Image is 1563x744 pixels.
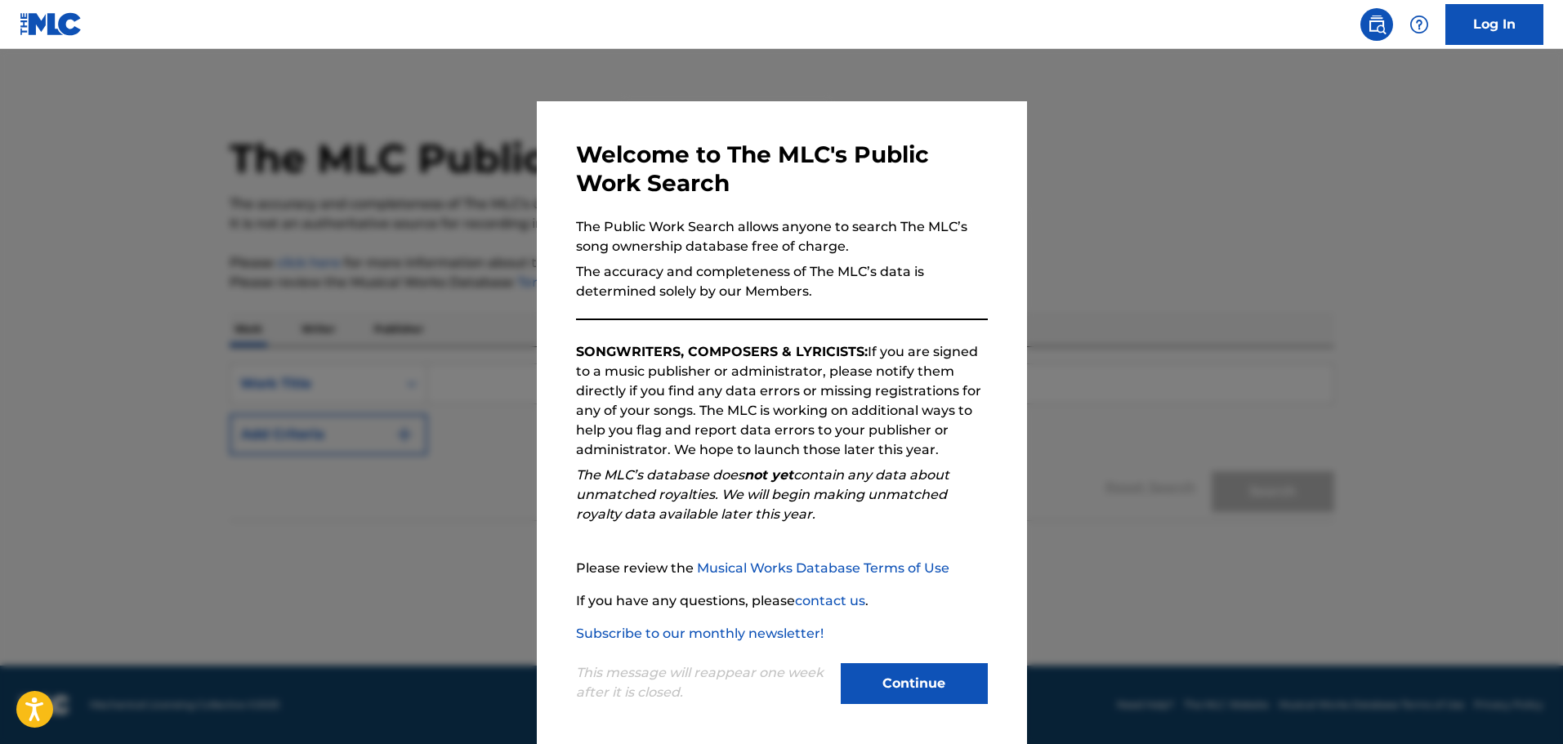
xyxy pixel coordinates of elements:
h3: Welcome to The MLC's Public Work Search [576,140,988,198]
button: Continue [841,663,988,704]
a: Musical Works Database Terms of Use [697,560,949,576]
strong: not yet [744,467,793,483]
p: If you have any questions, please . [576,591,988,611]
img: MLC Logo [20,12,83,36]
a: Subscribe to our monthly newsletter! [576,626,824,641]
img: help [1409,15,1429,34]
p: Please review the [576,559,988,578]
img: search [1367,15,1387,34]
div: Help [1403,8,1436,41]
iframe: Chat Widget [1481,666,1563,744]
em: The MLC’s database does contain any data about unmatched royalties. We will begin making unmatche... [576,467,949,522]
p: The Public Work Search allows anyone to search The MLC’s song ownership database free of charge. [576,217,988,256]
a: Public Search [1360,8,1393,41]
a: Log In [1445,4,1543,45]
p: If you are signed to a music publisher or administrator, please notify them directly if you find ... [576,342,988,460]
strong: SONGWRITERS, COMPOSERS & LYRICISTS: [576,344,868,359]
a: contact us [795,593,865,608]
p: The accuracy and completeness of The MLC’s data is determined solely by our Members. [576,262,988,301]
p: This message will reappear one week after it is closed. [576,663,831,702]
